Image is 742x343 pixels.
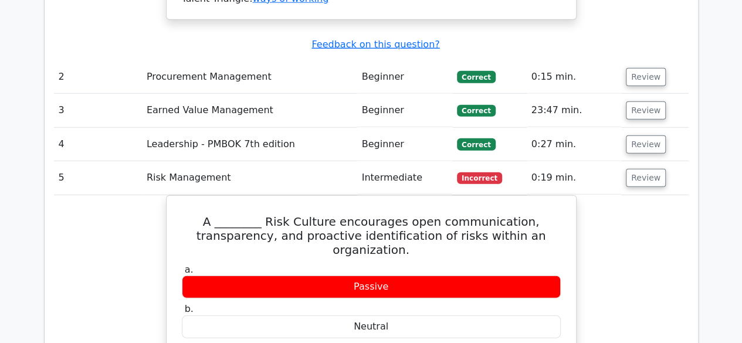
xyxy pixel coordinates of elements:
[626,169,666,187] button: Review
[457,172,502,184] span: Incorrect
[527,161,621,195] td: 0:19 min.
[185,303,194,314] span: b.
[357,128,453,161] td: Beginner
[181,215,562,257] h5: A ________ Risk Culture encourages open communication, transparency, and proactive identification...
[357,161,453,195] td: Intermediate
[142,128,357,161] td: Leadership - PMBOK 7th edition
[357,60,453,94] td: Beginner
[626,101,666,120] button: Review
[142,94,357,127] td: Earned Value Management
[357,94,453,127] td: Beginner
[626,135,666,154] button: Review
[527,60,621,94] td: 0:15 min.
[185,264,194,275] span: a.
[142,161,357,195] td: Risk Management
[457,138,495,150] span: Correct
[527,94,621,127] td: 23:47 min.
[182,315,561,338] div: Neutral
[54,94,142,127] td: 3
[142,60,357,94] td: Procurement Management
[182,276,561,298] div: Passive
[54,60,142,94] td: 2
[457,105,495,117] span: Correct
[457,71,495,83] span: Correct
[626,68,666,86] button: Review
[54,128,142,161] td: 4
[54,161,142,195] td: 5
[527,128,621,161] td: 0:27 min.
[311,39,439,50] a: Feedback on this question?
